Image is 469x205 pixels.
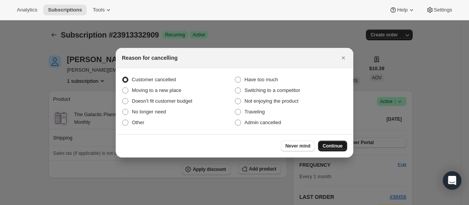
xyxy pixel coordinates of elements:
[48,7,82,13] span: Subscriptions
[421,5,457,15] button: Settings
[244,120,281,125] span: Admin cancelled
[132,120,144,125] span: Other
[43,5,87,15] button: Subscriptions
[132,87,181,93] span: Moving to a new place
[318,141,347,151] button: Continue
[385,5,420,15] button: Help
[132,77,176,82] span: Customer cancelled
[244,87,300,93] span: Switching to a competitor
[88,5,117,15] button: Tools
[434,7,452,13] span: Settings
[93,7,105,13] span: Tools
[132,109,166,115] span: No longer need
[397,7,407,13] span: Help
[244,109,265,115] span: Traveling
[244,77,278,82] span: Have too much
[17,7,37,13] span: Analytics
[338,52,349,63] button: Close
[132,98,192,104] span: Doesn't fit customer budget
[12,5,42,15] button: Analytics
[244,98,298,104] span: Not enjoying the product
[323,143,343,149] span: Continue
[443,171,461,190] div: Open Intercom Messenger
[122,54,177,62] h2: Reason for cancelling
[285,143,310,149] span: Never mind
[281,141,315,151] button: Never mind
